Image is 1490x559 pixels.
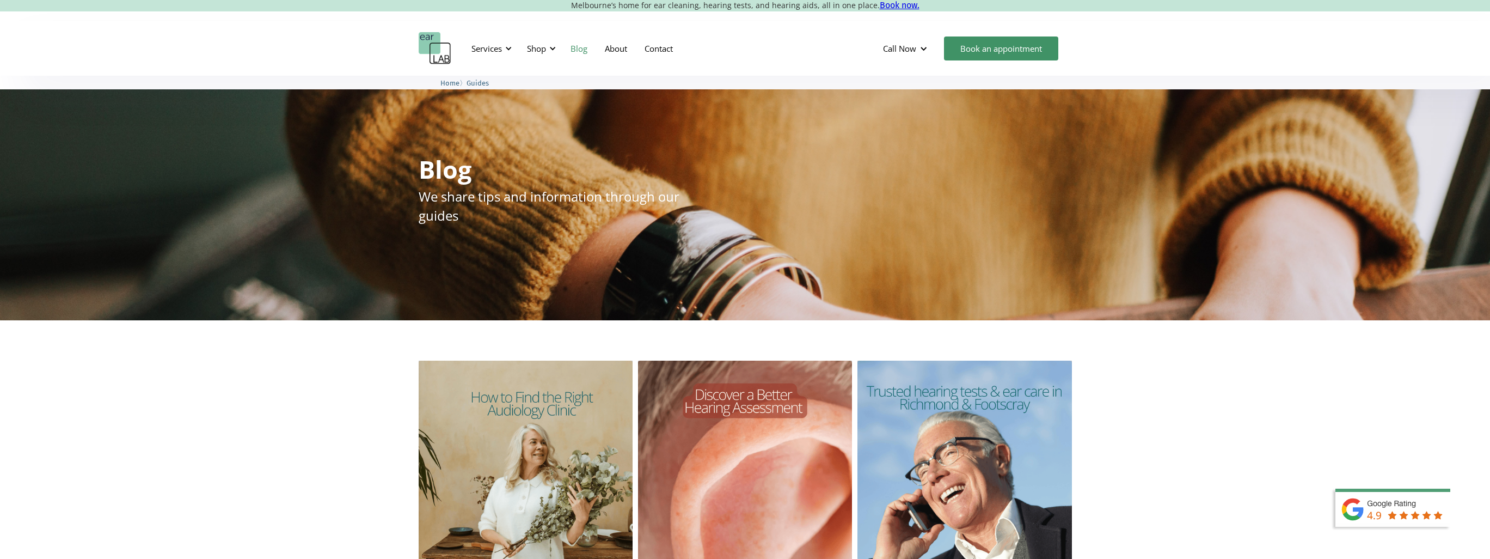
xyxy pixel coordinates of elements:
[467,79,489,87] span: Guides
[562,33,596,64] a: Blog
[419,187,708,225] p: We share tips and information through our guides
[527,43,546,54] div: Shop
[440,77,467,89] li: 〉
[467,77,489,88] a: Guides
[883,43,916,54] div: Call Now
[440,79,459,87] span: Home
[440,77,459,88] a: Home
[471,43,502,54] div: Services
[944,37,1058,60] a: Book an appointment
[419,157,471,181] h1: Blog
[874,32,939,65] div: Call Now
[596,33,636,64] a: About
[465,32,515,65] div: Services
[419,32,451,65] a: home
[520,32,559,65] div: Shop
[636,33,682,64] a: Contact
